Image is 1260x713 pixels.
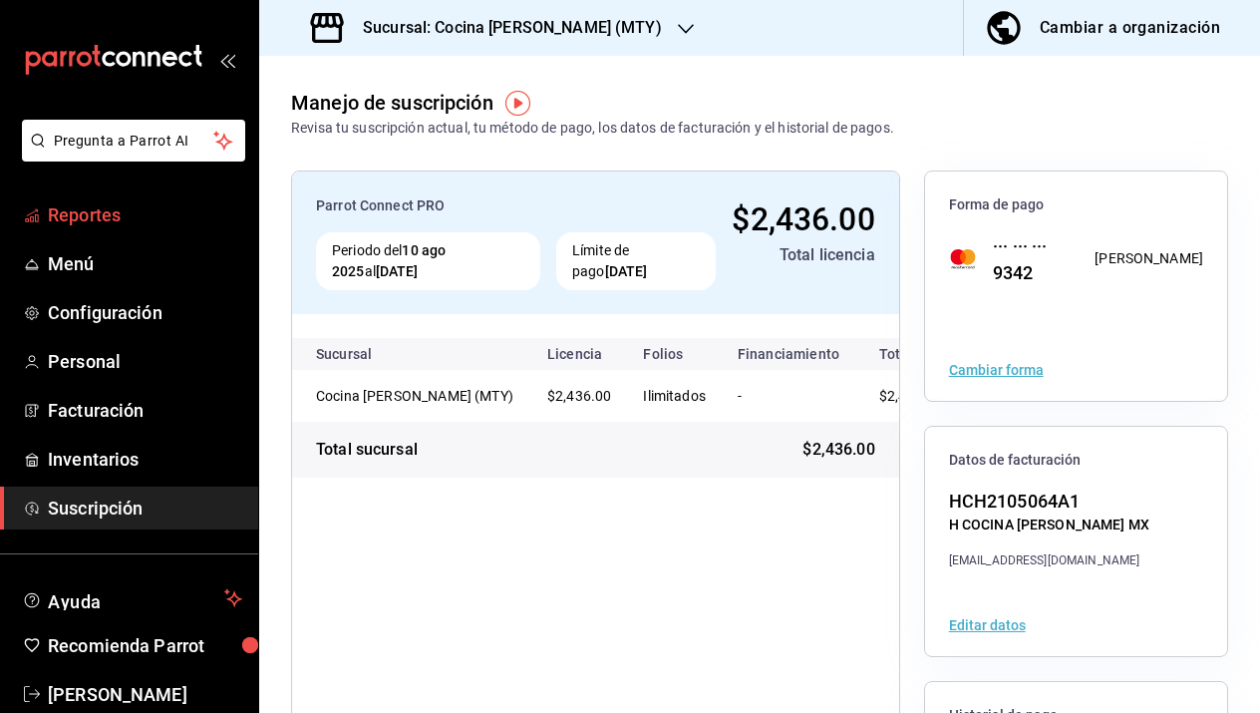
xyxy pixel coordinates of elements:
[48,632,242,659] span: Recomienda Parrot
[48,299,242,326] span: Configuración
[547,388,611,404] span: $2,436.00
[48,348,242,375] span: Personal
[14,145,245,166] a: Pregunta a Parrot AI
[855,338,975,370] th: Total
[376,263,419,279] strong: [DATE]
[949,451,1203,470] span: Datos de facturación
[48,446,242,473] span: Inventarios
[291,88,493,118] div: Manejo de suscripción
[605,263,648,279] strong: [DATE]
[879,388,943,404] span: $2,436.00
[48,201,242,228] span: Reportes
[48,495,242,522] span: Suscripción
[48,586,216,610] span: Ayuda
[48,397,242,424] span: Facturación
[291,118,894,139] div: Revisa tu suscripción actual, tu método de pago, los datos de facturación y el historial de pagos.
[722,370,855,422] td: -
[22,120,245,162] button: Pregunta a Parrot AI
[505,91,530,116] img: Tooltip marker
[316,346,426,362] div: Sucursal
[556,232,716,290] div: Límite de pago
[316,195,716,216] div: Parrot Connect PRO
[722,338,855,370] th: Financiamiento
[531,338,627,370] th: Licencia
[949,618,1026,632] button: Editar datos
[1040,14,1220,42] div: Cambiar a organización
[949,195,1203,214] span: Forma de pago
[48,250,242,277] span: Menú
[316,386,515,406] div: Cocina [PERSON_NAME] (MTY)
[54,131,214,152] span: Pregunta a Parrot AI
[949,551,1149,569] div: [EMAIL_ADDRESS][DOMAIN_NAME]
[316,438,418,462] div: Total sucursal
[732,200,874,238] span: $2,436.00
[1095,248,1203,269] div: [PERSON_NAME]
[802,438,874,462] span: $2,436.00
[219,52,235,68] button: open_drawer_menu
[347,16,662,40] h3: Sucursal: Cocina [PERSON_NAME] (MTY)
[732,243,874,267] div: Total licencia
[949,488,1149,515] div: HCH2105064A1
[316,386,515,406] div: Cocina Higuera (MTY)
[316,232,540,290] div: Periodo del al
[949,515,1149,535] div: H COCINA [PERSON_NAME] MX
[627,338,722,370] th: Folios
[627,370,722,422] td: Ilimitados
[977,232,1071,286] div: ··· ··· ··· 9342
[48,681,242,708] span: [PERSON_NAME]
[949,363,1044,377] button: Cambiar forma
